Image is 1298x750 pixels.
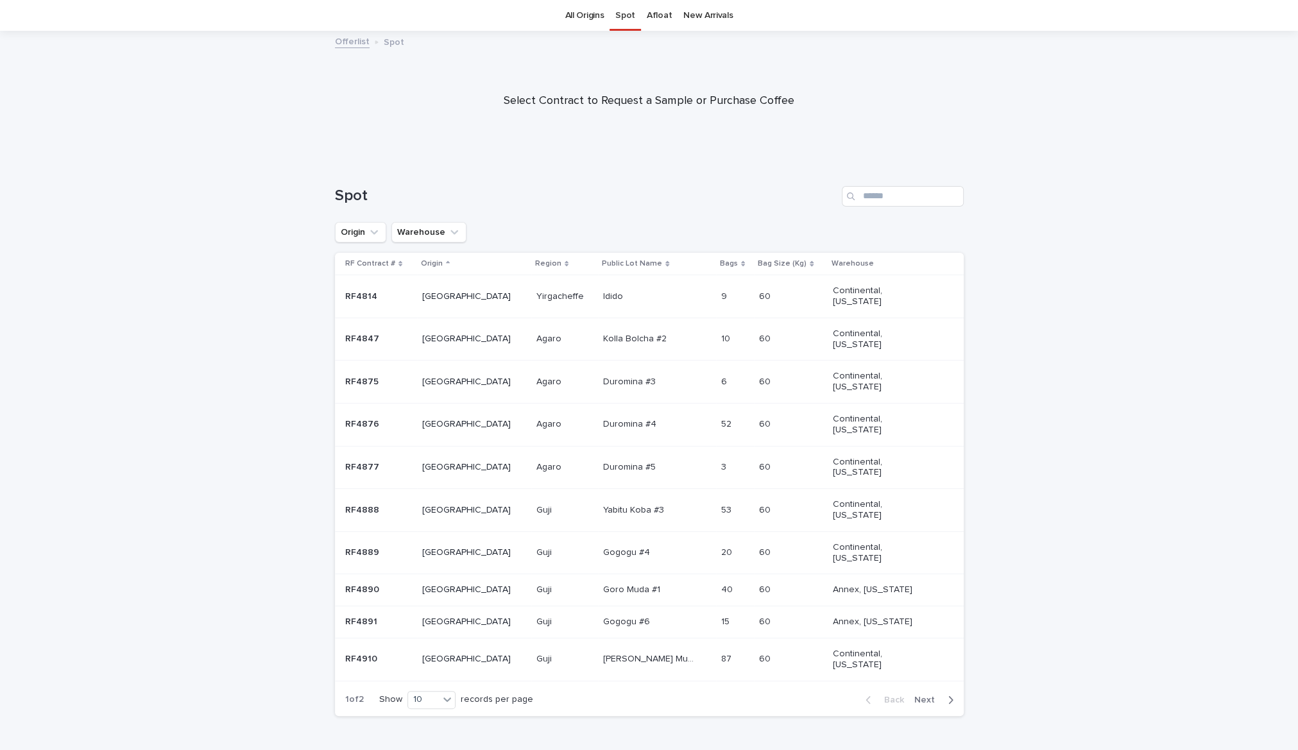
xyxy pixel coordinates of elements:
a: Offerlist [335,33,370,48]
p: Agaro [536,416,564,430]
tr: RF4888RF4888 [GEOGRAPHIC_DATA]GujiGuji Yabitu Koba #3Yabitu Koba #3 5353 6060 Continental, [US_ST... [335,489,964,532]
p: 60 [759,459,773,473]
p: RF4891 [345,614,380,627]
p: 9 [721,289,730,302]
p: Gogogu #4 [603,545,653,558]
tr: RF4889RF4889 [GEOGRAPHIC_DATA]GujiGuji Gogogu #4Gogogu #4 2020 6060 Continental, [US_STATE] [335,531,964,574]
tr: RF4910RF4910 [GEOGRAPHIC_DATA]GujiGuji [PERSON_NAME] Muda lot #1 Natural[PERSON_NAME] Muda lot #1... [335,638,964,681]
p: Region [535,257,561,271]
p: [GEOGRAPHIC_DATA] [422,617,514,627]
tr: RF4814RF4814 [GEOGRAPHIC_DATA]YirgacheffeYirgacheffe IdidoIdido 99 6060 Continental, [US_STATE] [335,275,964,318]
button: Warehouse [391,222,466,243]
p: 60 [759,582,773,595]
button: Back [855,694,909,706]
p: 60 [759,416,773,430]
input: Search [842,186,964,207]
p: Yabitu Koba #3 [603,502,667,516]
tr: RF4877RF4877 [GEOGRAPHIC_DATA]AgaroAgaro Duromina #5Duromina #5 33 6060 Continental, [US_STATE] [335,446,964,489]
p: 20 [721,545,735,558]
p: RF4877 [345,459,382,473]
p: [GEOGRAPHIC_DATA] [422,584,514,595]
p: 1 of 2 [335,684,374,715]
p: records per page [461,694,533,705]
h1: Spot [335,187,837,205]
p: Idido [603,289,626,302]
p: Uraga Goro Muda lot #1 Natural [603,651,697,665]
p: [GEOGRAPHIC_DATA] [422,419,514,430]
tr: RF4891RF4891 [GEOGRAPHIC_DATA]GujiGuji Gogogu #6Gogogu #6 1515 6060 Annex, [US_STATE] [335,606,964,638]
a: Afloat [647,1,672,31]
span: Back [876,695,904,704]
p: Origin [421,257,443,271]
div: 10 [408,693,439,706]
p: 60 [759,651,773,665]
p: 87 [721,651,734,665]
p: Guji [536,614,554,627]
a: Spot [615,1,635,31]
p: [GEOGRAPHIC_DATA] [422,462,514,473]
a: All Origins [565,1,604,31]
tr: RF4890RF4890 [GEOGRAPHIC_DATA]GujiGuji Goro Muda #1Goro Muda #1 4040 6060 Annex, [US_STATE] [335,574,964,606]
tr: RF4875RF4875 [GEOGRAPHIC_DATA]AgaroAgaro Duromina #3Duromina #3 66 6060 Continental, [US_STATE] [335,361,964,404]
p: Public Lot Name [602,257,662,271]
p: RF Contract # [345,257,395,271]
p: 60 [759,502,773,516]
p: [GEOGRAPHIC_DATA] [422,505,514,516]
p: 60 [759,374,773,388]
p: 60 [759,614,773,627]
p: RF4814 [345,289,380,302]
p: Spot [384,34,404,48]
p: Gogogu #6 [603,614,653,627]
p: Duromina #3 [603,374,658,388]
p: Goro Muda #1 [603,582,663,595]
tr: RF4876RF4876 [GEOGRAPHIC_DATA]AgaroAgaro Duromina #4Duromina #4 5252 6060 Continental, [US_STATE] [335,403,964,446]
p: Select Contract to Request a Sample or Purchase Coffee [392,94,905,108]
p: 3 [721,459,729,473]
p: Bag Size (Kg) [758,257,807,271]
p: 40 [721,582,735,595]
p: Duromina #4 [603,416,659,430]
p: 15 [721,614,732,627]
p: Agaro [536,374,564,388]
p: Guji [536,502,554,516]
p: RF4890 [345,582,382,595]
p: RF4847 [345,331,382,345]
p: Guji [536,545,554,558]
button: Origin [335,222,386,243]
p: [GEOGRAPHIC_DATA] [422,547,514,558]
p: Duromina #5 [603,459,658,473]
p: RF4875 [345,374,381,388]
span: Next [914,695,943,704]
p: 53 [721,502,734,516]
tr: RF4847RF4847 [GEOGRAPHIC_DATA]AgaroAgaro Kolla Bolcha #2Kolla Bolcha #2 1010 6060 Continental, [U... [335,318,964,361]
p: RF4910 [345,651,380,665]
p: RF4888 [345,502,382,516]
p: [GEOGRAPHIC_DATA] [422,291,514,302]
p: 60 [759,331,773,345]
p: Agaro [536,331,564,345]
p: [GEOGRAPHIC_DATA] [422,334,514,345]
p: 60 [759,289,773,302]
p: Yirgacheffe [536,289,586,302]
p: Guji [536,582,554,595]
p: [GEOGRAPHIC_DATA] [422,654,514,665]
button: Next [909,694,964,706]
p: Kolla Bolcha #2 [603,331,669,345]
p: [GEOGRAPHIC_DATA] [422,377,514,388]
p: Agaro [536,459,564,473]
p: Warehouse [832,257,874,271]
p: 60 [759,545,773,558]
a: New Arrivals [683,1,733,31]
p: 52 [721,416,734,430]
p: RF4876 [345,416,382,430]
p: Bags [720,257,738,271]
p: Show [379,694,402,705]
p: Guji [536,651,554,665]
p: 10 [721,331,733,345]
p: RF4889 [345,545,382,558]
p: 6 [721,374,730,388]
